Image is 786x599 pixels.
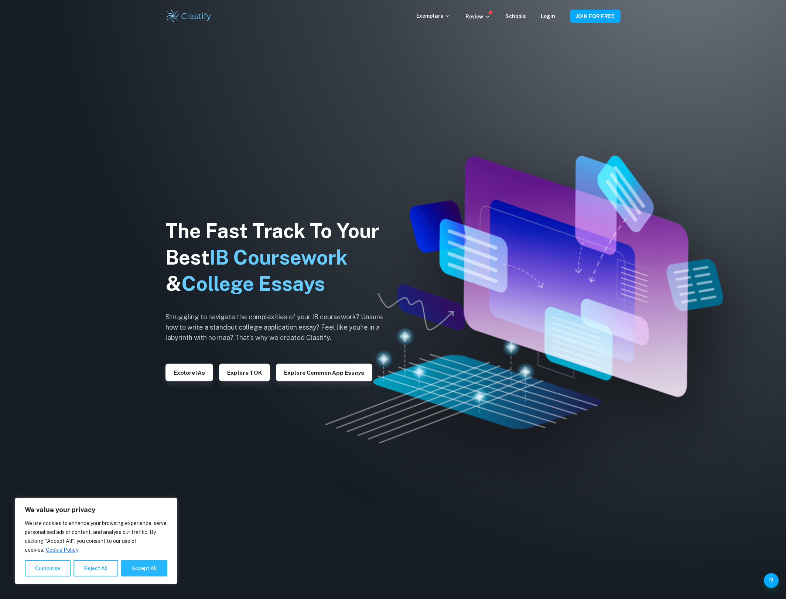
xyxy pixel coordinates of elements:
[570,10,621,23] button: JOIN FOR FREE
[165,218,394,297] h1: The Fast Track To Your Best &
[276,364,372,381] button: Explore Common App essays
[25,519,167,554] p: We use cookies to enhance your browsing experience, serve personalised ads or content, and analys...
[764,573,779,588] button: Help and Feedback
[219,369,270,376] a: Explore TOK
[209,246,348,269] span: IB Coursework
[74,560,118,576] button: Reject All
[219,364,270,381] button: Explore TOK
[465,13,491,21] p: Review
[165,364,213,381] button: Explore IAs
[325,156,723,443] img: Clastify hero
[165,9,212,24] img: Clastify logo
[165,369,213,376] a: Explore IAs
[276,369,372,376] a: Explore Common App essays
[15,498,177,584] div: We value your privacy
[505,13,526,19] a: Schools
[165,312,394,343] h6: Struggling to navigate the complexities of your IB coursework? Unsure how to write a standout col...
[25,506,167,514] p: We value your privacy
[181,272,325,295] span: College Essays
[541,13,555,19] a: Login
[45,547,79,553] a: Cookie Policy
[25,560,71,576] button: Customise
[121,560,167,576] button: Accept All
[416,12,451,20] p: Exemplars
